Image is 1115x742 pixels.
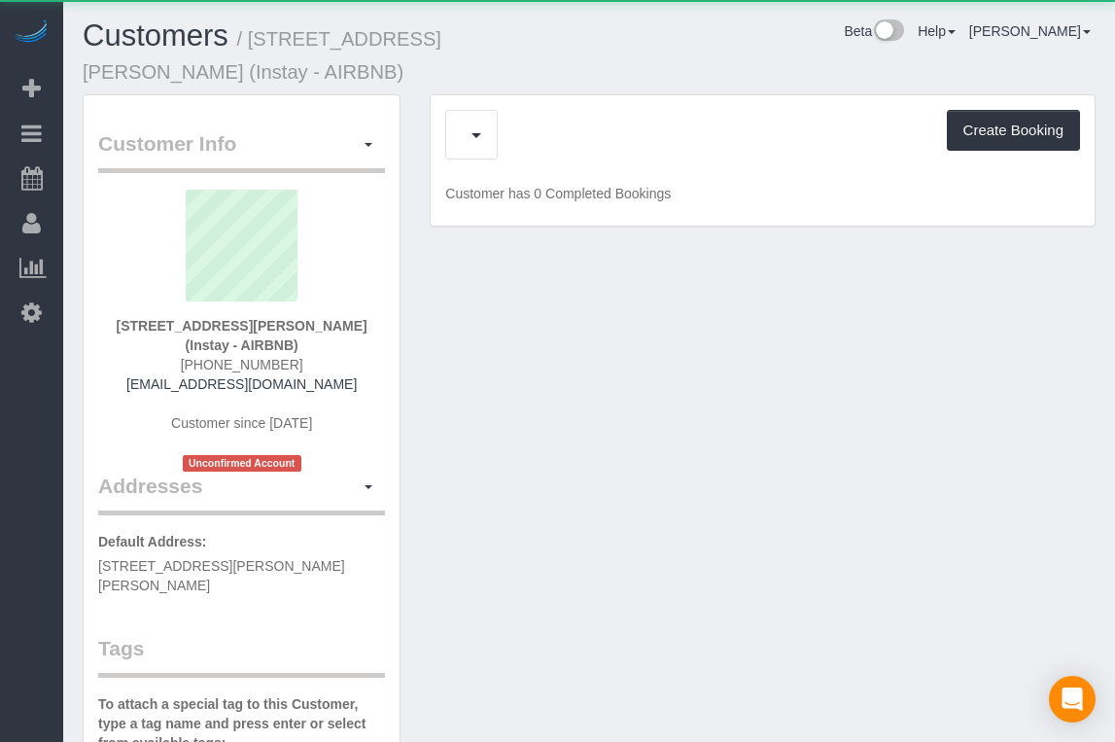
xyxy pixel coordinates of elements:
span: Unconfirmed Account [183,455,301,472]
legend: Customer Info [98,129,385,173]
a: [PERSON_NAME] [969,23,1091,39]
span: Customer since [DATE] [171,415,312,431]
small: / [STREET_ADDRESS][PERSON_NAME] (Instay - AIRBNB) [83,28,441,83]
legend: Tags [98,634,385,678]
a: Beta [844,23,904,39]
a: Help [918,23,956,39]
div: Open Intercom Messenger [1049,676,1096,723]
button: Create Booking [947,110,1080,151]
label: Default Address: [98,532,207,551]
img: Automaid Logo [12,19,51,47]
a: Customers [83,18,228,53]
span: [PHONE_NUMBER] [181,357,303,372]
span: [STREET_ADDRESS][PERSON_NAME][PERSON_NAME] [98,558,345,593]
img: New interface [872,19,904,45]
p: Customer has 0 Completed Bookings [445,184,1080,203]
a: [EMAIL_ADDRESS][DOMAIN_NAME] [126,376,357,392]
strong: [STREET_ADDRESS][PERSON_NAME] (Instay - AIRBNB) [117,318,367,353]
